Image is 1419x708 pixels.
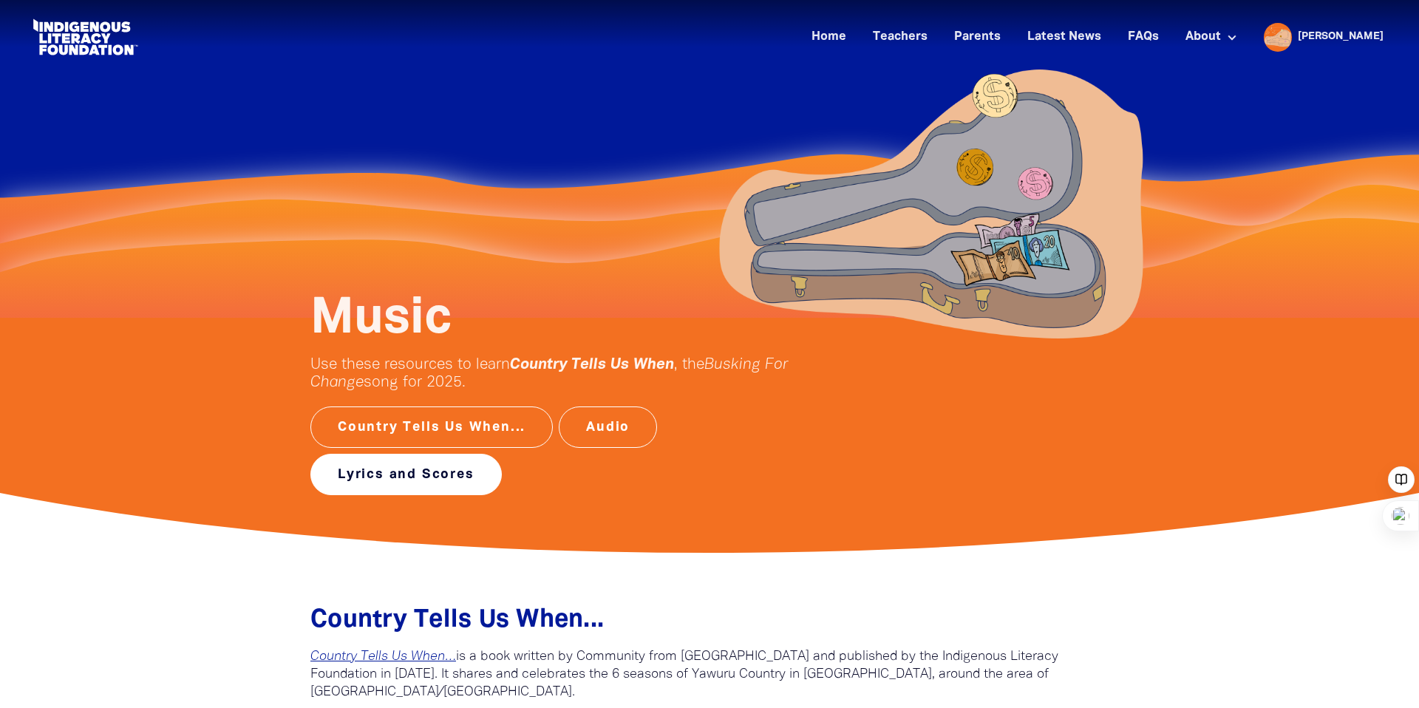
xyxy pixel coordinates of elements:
[803,25,855,50] a: Home
[310,454,502,495] a: Lyrics and Scores
[1119,25,1168,50] a: FAQs
[310,609,604,632] span: Country Tells Us When﻿...
[1018,25,1110,50] a: Latest News
[310,406,553,448] a: Country Tells Us When...
[1177,25,1246,50] a: About
[310,356,828,392] p: Use these resources to learn , the song for 2025.
[310,296,452,342] span: Music
[864,25,936,50] a: Teachers
[1298,32,1384,42] a: [PERSON_NAME]
[510,358,674,372] em: Country Tells Us When
[310,650,456,663] a: Country Tells Us When…
[945,25,1010,50] a: Parents
[310,648,1109,701] p: is a book written by Community from [GEOGRAPHIC_DATA] and published by the Indigenous Literacy Fo...
[559,406,657,448] a: Audio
